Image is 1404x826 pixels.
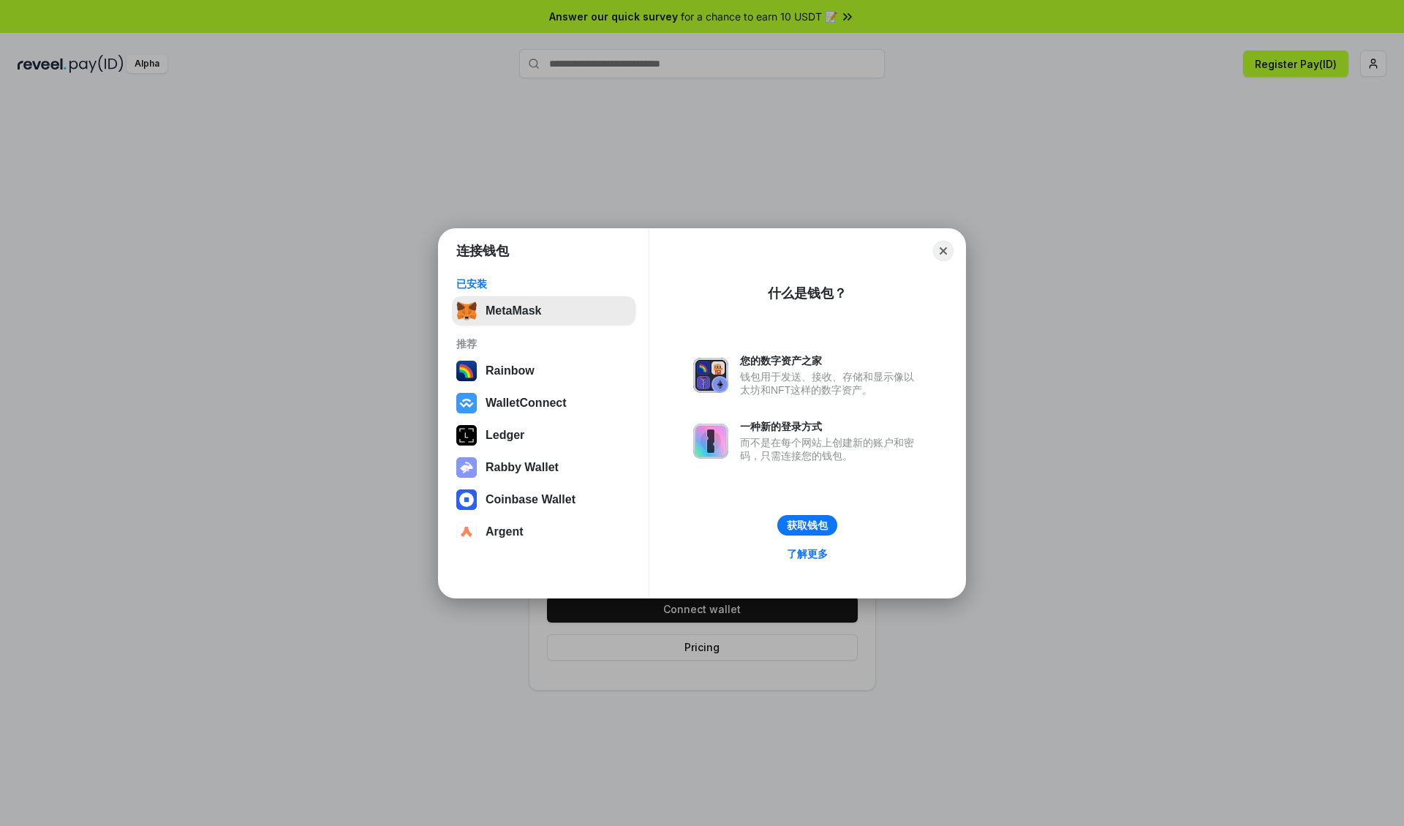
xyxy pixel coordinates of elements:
[456,242,509,260] h1: 连接钱包
[456,457,477,478] img: svg+xml,%3Csvg%20xmlns%3D%22http%3A%2F%2Fwww.w3.org%2F2000%2Fsvg%22%20fill%3D%22none%22%20viewBox...
[486,364,535,378] div: Rainbow
[456,361,477,381] img: svg+xml,%3Csvg%20width%3D%22120%22%20height%3D%22120%22%20viewBox%3D%220%200%20120%20120%22%20fil...
[456,337,631,350] div: 推荐
[452,296,635,326] button: MetaMask
[456,277,631,290] div: 已安装
[486,429,524,442] div: Ledger
[740,370,921,397] div: 钱包用于发送、接收、存储和显示像以太坊和NFT这样的数字资产。
[693,358,728,393] img: svg+xml,%3Csvg%20xmlns%3D%22http%3A%2F%2Fwww.w3.org%2F2000%2Fsvg%22%20fill%3D%22none%22%20viewBox...
[740,420,921,433] div: 一种新的登录方式
[486,397,567,410] div: WalletConnect
[456,522,477,542] img: svg+xml,%3Csvg%20width%3D%2228%22%20height%3D%2228%22%20viewBox%3D%220%200%2028%2028%22%20fill%3D...
[452,421,635,450] button: Ledger
[452,356,635,386] button: Rainbow
[456,489,477,510] img: svg+xml,%3Csvg%20width%3D%2228%22%20height%3D%2228%22%20viewBox%3D%220%200%2028%2028%22%20fill%3D...
[486,304,541,318] div: MetaMask
[452,453,635,482] button: Rabby Wallet
[740,354,921,367] div: 您的数字资产之家
[787,519,828,532] div: 获取钱包
[693,424,728,459] img: svg+xml,%3Csvg%20xmlns%3D%22http%3A%2F%2Fwww.w3.org%2F2000%2Fsvg%22%20fill%3D%22none%22%20viewBox...
[740,436,921,462] div: 而不是在每个网站上创建新的账户和密码，只需连接您的钱包。
[768,285,847,302] div: 什么是钱包？
[452,388,635,418] button: WalletConnect
[456,393,477,413] img: svg+xml,%3Csvg%20width%3D%2228%22%20height%3D%2228%22%20viewBox%3D%220%200%2028%2028%22%20fill%3D...
[777,515,837,536] button: 获取钱包
[933,241,954,261] button: Close
[787,547,828,560] div: 了解更多
[456,425,477,446] img: svg+xml,%3Csvg%20xmlns%3D%22http%3A%2F%2Fwww.w3.org%2F2000%2Fsvg%22%20width%3D%2228%22%20height%3...
[456,301,477,321] img: svg+xml,%3Csvg%20fill%3D%22none%22%20height%3D%2233%22%20viewBox%3D%220%200%2035%2033%22%20width%...
[452,517,635,547] button: Argent
[778,544,837,563] a: 了解更多
[486,525,524,538] div: Argent
[452,485,635,514] button: Coinbase Wallet
[486,493,575,506] div: Coinbase Wallet
[486,461,559,474] div: Rabby Wallet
